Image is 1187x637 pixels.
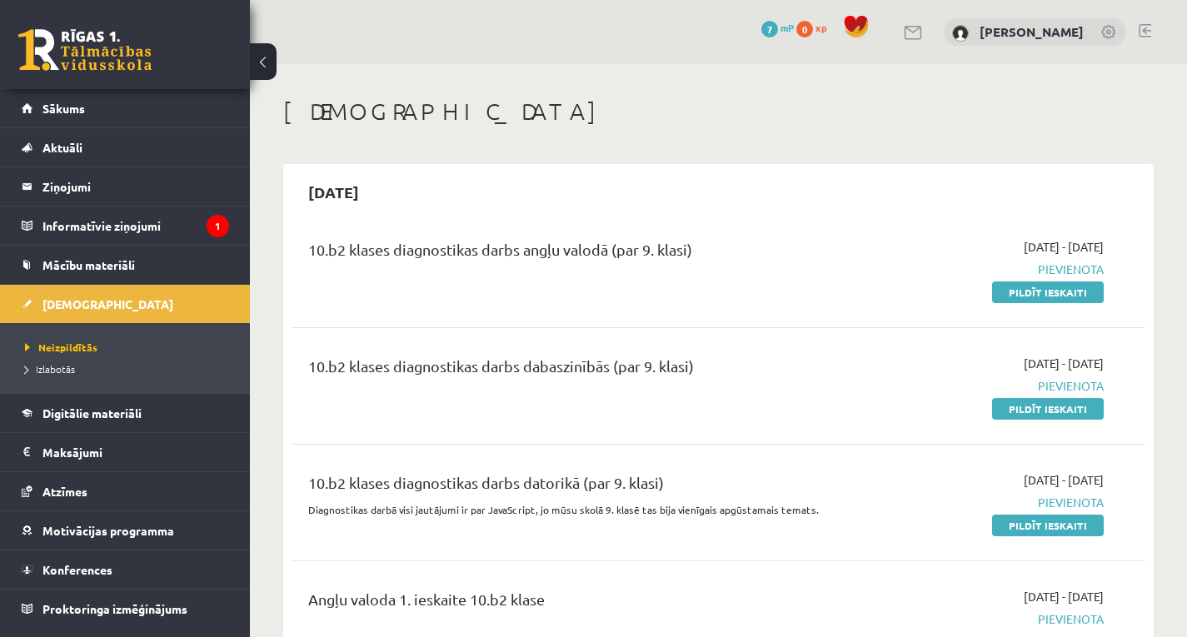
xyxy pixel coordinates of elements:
p: Diagnostikas darbā visi jautājumi ir par JavaScript, jo mūsu skolā 9. klasē tas bija vienīgais ap... [308,502,830,517]
span: [DATE] - [DATE] [1024,588,1104,605]
span: [DATE] - [DATE] [1024,355,1104,372]
a: Pildīt ieskaiti [992,515,1104,536]
a: [PERSON_NAME] [980,23,1084,40]
a: Proktoringa izmēģinājums [22,590,229,628]
legend: Ziņojumi [42,167,229,206]
a: Rīgas 1. Tālmācības vidusskola [18,29,152,71]
span: Motivācijas programma [42,523,174,538]
span: Aktuāli [42,140,82,155]
a: Neizpildītās [25,340,233,355]
span: Izlabotās [25,362,75,376]
img: Loreta Veigule [952,25,969,42]
span: Sākums [42,101,85,116]
span: Neizpildītās [25,341,97,354]
span: Pievienota [855,377,1104,395]
h2: [DATE] [292,172,376,212]
div: Angļu valoda 1. ieskaite 10.b2 klase [308,588,830,619]
span: Pievienota [855,494,1104,511]
span: Atzīmes [42,484,87,499]
h1: [DEMOGRAPHIC_DATA] [283,97,1154,126]
div: 10.b2 klases diagnostikas darbs angļu valodā (par 9. klasi) [308,238,830,269]
a: Digitālie materiāli [22,394,229,432]
a: Mācību materiāli [22,246,229,284]
legend: Informatīvie ziņojumi [42,207,229,245]
span: Digitālie materiāli [42,406,142,421]
span: Pievienota [855,261,1104,278]
div: 10.b2 klases diagnostikas darbs datorikā (par 9. klasi) [308,471,830,502]
a: Informatīvie ziņojumi1 [22,207,229,245]
span: mP [781,21,794,34]
legend: Maksājumi [42,433,229,471]
span: [DEMOGRAPHIC_DATA] [42,296,173,311]
a: Sākums [22,89,229,127]
span: 0 [796,21,813,37]
span: Pievienota [855,610,1104,628]
span: [DATE] - [DATE] [1024,471,1104,489]
a: Pildīt ieskaiti [992,281,1104,303]
a: 7 mP [761,21,794,34]
i: 1 [207,215,229,237]
span: xp [815,21,826,34]
a: Atzīmes [22,472,229,510]
a: [DEMOGRAPHIC_DATA] [22,285,229,323]
a: Aktuāli [22,128,229,167]
div: 10.b2 klases diagnostikas darbs dabaszinībās (par 9. klasi) [308,355,830,386]
a: Izlabotās [25,361,233,376]
a: Motivācijas programma [22,511,229,550]
a: Maksājumi [22,433,229,471]
span: Mācību materiāli [42,257,135,272]
span: 7 [761,21,778,37]
span: Proktoringa izmēģinājums [42,601,187,616]
span: [DATE] - [DATE] [1024,238,1104,256]
a: Ziņojumi [22,167,229,206]
span: Konferences [42,562,112,577]
a: Konferences [22,550,229,589]
a: Pildīt ieskaiti [992,398,1104,420]
a: 0 xp [796,21,835,34]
